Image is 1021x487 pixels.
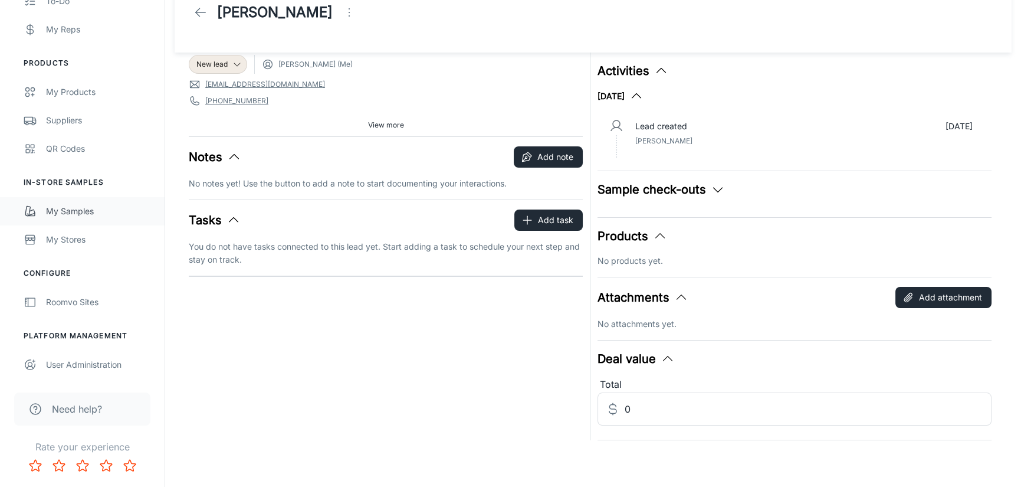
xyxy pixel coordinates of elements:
a: [PHONE_NUMBER] [205,96,268,106]
button: Rate 1 star [24,454,47,478]
button: Add note [514,146,583,168]
button: Deal value [598,350,675,368]
h1: [PERSON_NAME] [217,2,333,23]
div: New lead [189,55,247,74]
button: Tasks [189,211,241,229]
p: You do not have tasks connected to this lead yet. Start adding a task to schedule your next step ... [189,240,583,266]
button: [DATE] [598,89,644,103]
button: Rate 2 star [47,454,71,478]
button: View more [363,116,408,134]
span: New lead [196,59,228,70]
span: Need help? [52,402,102,416]
a: [EMAIL_ADDRESS][DOMAIN_NAME] [205,79,325,90]
p: No products yet. [598,254,992,267]
input: Estimated deal value [625,393,992,426]
span: [PERSON_NAME] (Me) [278,59,353,70]
p: No notes yet! Use the button to add a note to start documenting your interactions. [189,177,583,190]
button: Add task [514,210,583,231]
div: My Products [46,86,153,99]
button: Add attachment [895,287,992,308]
button: Rate 5 star [118,454,142,478]
button: Open menu [337,1,361,24]
div: QR Codes [46,142,153,155]
span: View more [367,120,403,130]
button: Products [598,227,667,245]
button: Activities [598,62,668,80]
p: Lead created [635,120,687,133]
p: [DATE] [946,120,973,133]
div: Roomvo Sites [46,296,153,309]
button: Attachments [598,289,688,306]
button: Notes [189,148,241,166]
div: User Administration [46,358,153,371]
div: Suppliers [46,114,153,127]
button: Rate 3 star [71,454,94,478]
button: Rate 4 star [94,454,118,478]
div: My Reps [46,23,153,36]
div: My Samples [46,205,153,218]
p: No attachments yet. [598,318,992,331]
div: My Stores [46,233,153,246]
div: Total [598,377,992,393]
p: Rate your experience [9,440,155,454]
button: Sample check-outs [598,181,725,198]
span: [PERSON_NAME] [635,136,692,145]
